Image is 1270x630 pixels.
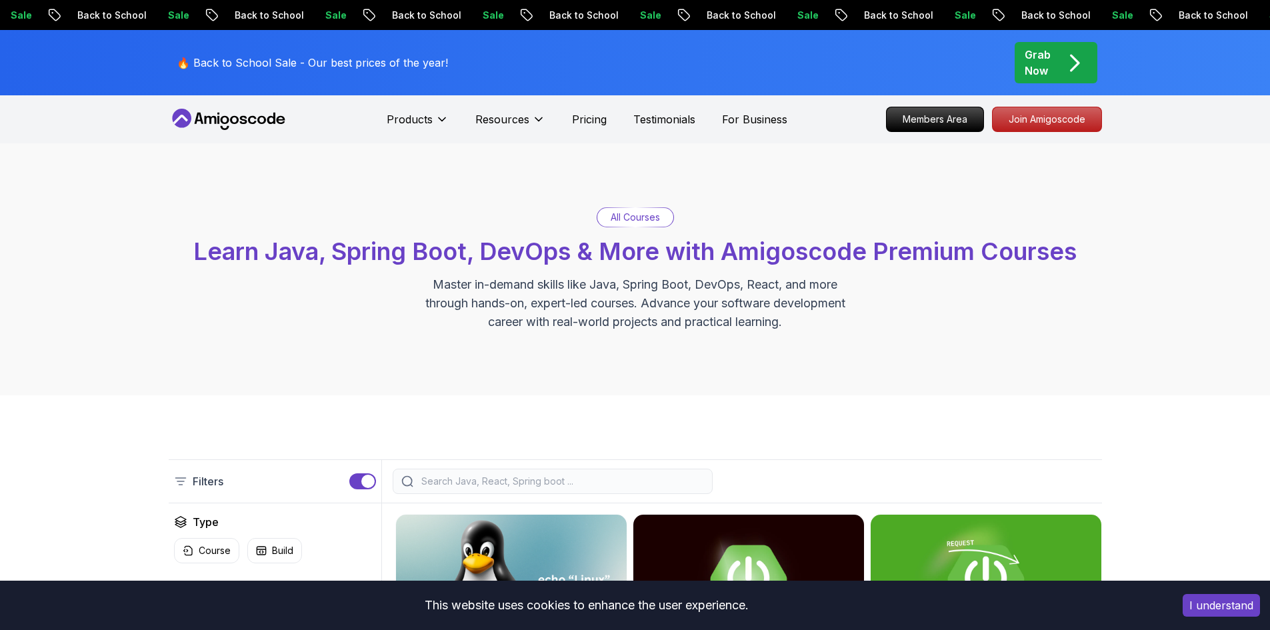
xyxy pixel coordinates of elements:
[272,544,293,557] p: Build
[673,9,763,22] p: Back to School
[722,111,787,127] a: For Business
[174,538,239,563] button: Course
[763,9,806,22] p: Sale
[1078,9,1121,22] p: Sale
[993,107,1101,131] p: Join Amigoscode
[193,473,223,489] p: Filters
[515,9,606,22] p: Back to School
[10,591,1163,620] div: This website uses cookies to enhance the user experience.
[987,9,1078,22] p: Back to School
[886,107,984,132] a: Members Area
[43,9,134,22] p: Back to School
[134,9,177,22] p: Sale
[358,9,449,22] p: Back to School
[921,9,963,22] p: Sale
[199,544,231,557] p: Course
[411,275,859,331] p: Master in-demand skills like Java, Spring Boot, DevOps, React, and more through hands-on, expert-...
[606,9,649,22] p: Sale
[1183,594,1260,617] button: Accept cookies
[1025,47,1051,79] p: Grab Now
[830,9,921,22] p: Back to School
[475,111,529,127] p: Resources
[572,111,607,127] a: Pricing
[201,9,291,22] p: Back to School
[887,107,983,131] p: Members Area
[291,9,334,22] p: Sale
[475,111,545,138] button: Resources
[1145,9,1235,22] p: Back to School
[992,107,1102,132] a: Join Amigoscode
[247,538,302,563] button: Build
[177,55,448,71] p: 🔥 Back to School Sale - Our best prices of the year!
[419,475,704,488] input: Search Java, React, Spring boot ...
[193,514,219,530] h2: Type
[387,111,449,138] button: Products
[193,237,1077,266] span: Learn Java, Spring Boot, DevOps & More with Amigoscode Premium Courses
[611,211,660,224] p: All Courses
[449,9,491,22] p: Sale
[387,111,433,127] p: Products
[633,111,695,127] a: Testimonials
